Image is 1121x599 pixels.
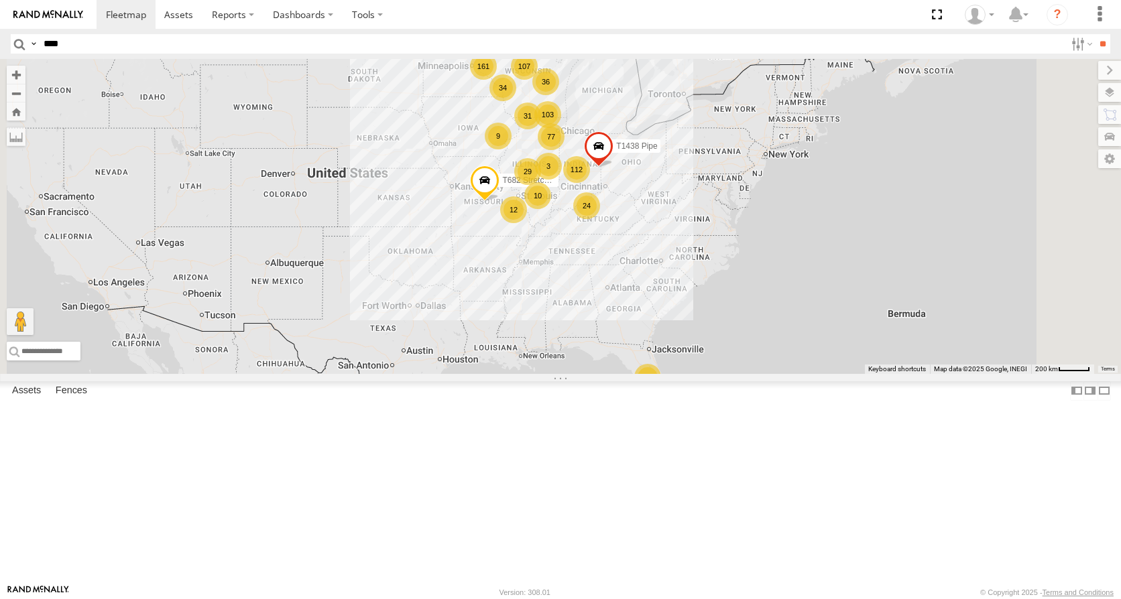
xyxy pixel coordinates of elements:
div: 3 [535,153,562,180]
div: 36 [532,68,559,95]
label: Map Settings [1098,149,1121,168]
div: 107 [511,53,538,80]
label: Dock Summary Table to the Right [1083,381,1097,401]
div: © Copyright 2025 - [980,588,1114,596]
div: 29 [514,158,541,185]
button: Zoom in [7,66,25,84]
span: T1438 Pipe [616,141,657,151]
div: Eric Aune [960,5,999,25]
div: 12 [500,196,527,223]
div: 10 [634,364,661,391]
div: 34 [489,74,516,101]
button: Zoom Home [7,103,25,121]
label: Measure [7,127,25,146]
label: Search Filter Options [1066,34,1095,54]
a: Terms (opens in new tab) [1101,367,1115,372]
button: Keyboard shortcuts [868,364,926,374]
div: 31 [514,103,541,129]
div: 24 [573,192,600,219]
button: Map Scale: 200 km per 44 pixels [1031,364,1094,374]
div: 112 [563,156,590,183]
label: Fences [49,381,94,400]
div: 10 [524,182,551,209]
span: 200 km [1035,365,1058,373]
i: ? [1047,4,1068,25]
div: 103 [534,101,561,128]
button: Zoom out [7,84,25,103]
a: Terms and Conditions [1043,588,1114,596]
label: Dock Summary Table to the Left [1070,381,1083,401]
div: 77 [538,123,565,150]
label: Hide Summary Table [1098,381,1111,401]
label: Search Query [28,34,39,54]
div: Version: 308.01 [499,588,550,596]
span: T682 Stretch Flat [502,176,564,185]
button: Drag Pegman onto the map to open Street View [7,308,34,335]
a: Visit our Website [7,586,69,599]
div: 9 [485,123,512,149]
div: 161 [470,53,497,80]
span: Map data ©2025 Google, INEGI [934,365,1027,373]
label: Assets [5,381,48,400]
img: rand-logo.svg [13,10,83,19]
